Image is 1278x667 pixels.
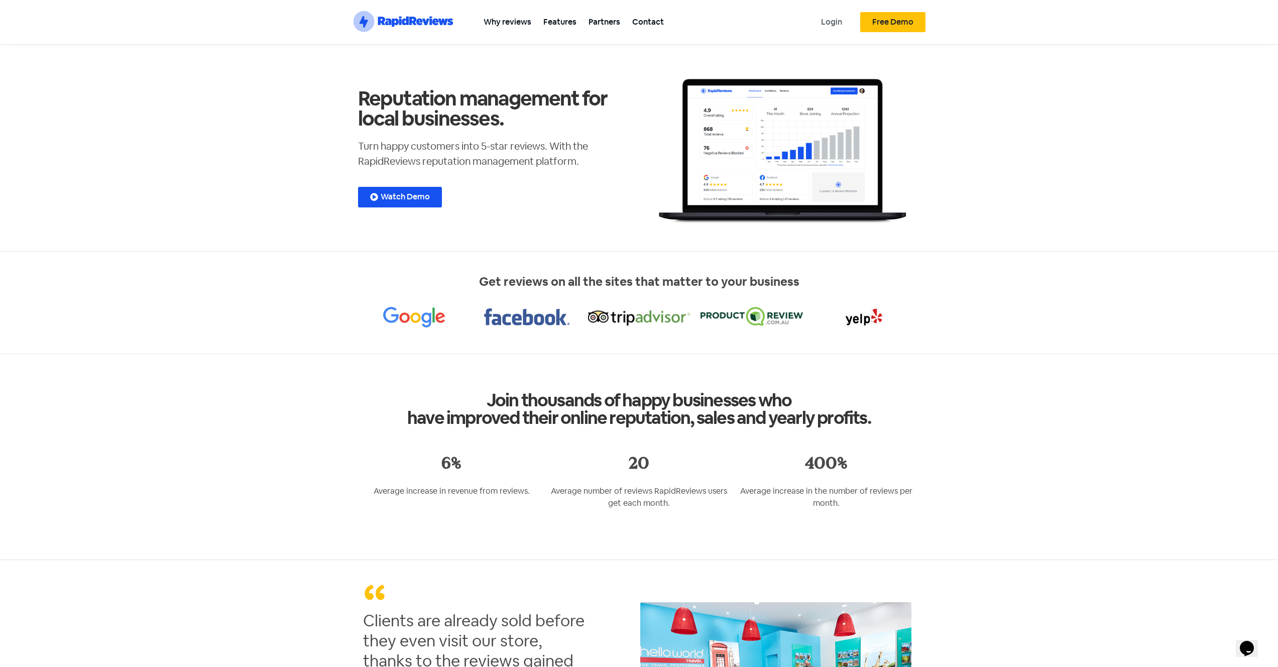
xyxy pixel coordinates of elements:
p: Average increase in the number of reviews per month. [738,485,915,509]
h1: Reputation management for local businesses. [358,88,634,129]
p: Get reviews on all the sites that matter to your business [358,273,920,291]
span: Watch Demo [381,193,430,201]
a: Watch Demo [358,187,442,207]
a: Features [537,11,583,33]
iframe: chat widget [1236,627,1268,657]
a: Why reviews [478,11,537,33]
a: Contact [626,11,670,33]
p: 20 [550,458,728,467]
a: Free Demo [860,12,925,32]
span: Free Demo [872,18,913,26]
p: 400% [738,458,915,467]
p: 6% [363,458,540,467]
p: Turn happy customers into 5-star reviews. With the RapidReviews reputation management platform. [358,139,634,169]
a: Partners [583,11,626,33]
h2: Join thousands of happy businesses who have improved their online reputation, sales and yearly pr... [358,391,920,426]
p: Average number of reviews RapidReviews users get each month. [550,485,728,509]
p: Average increase in revenue from reviews. [363,485,540,497]
a: Login [815,11,848,33]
